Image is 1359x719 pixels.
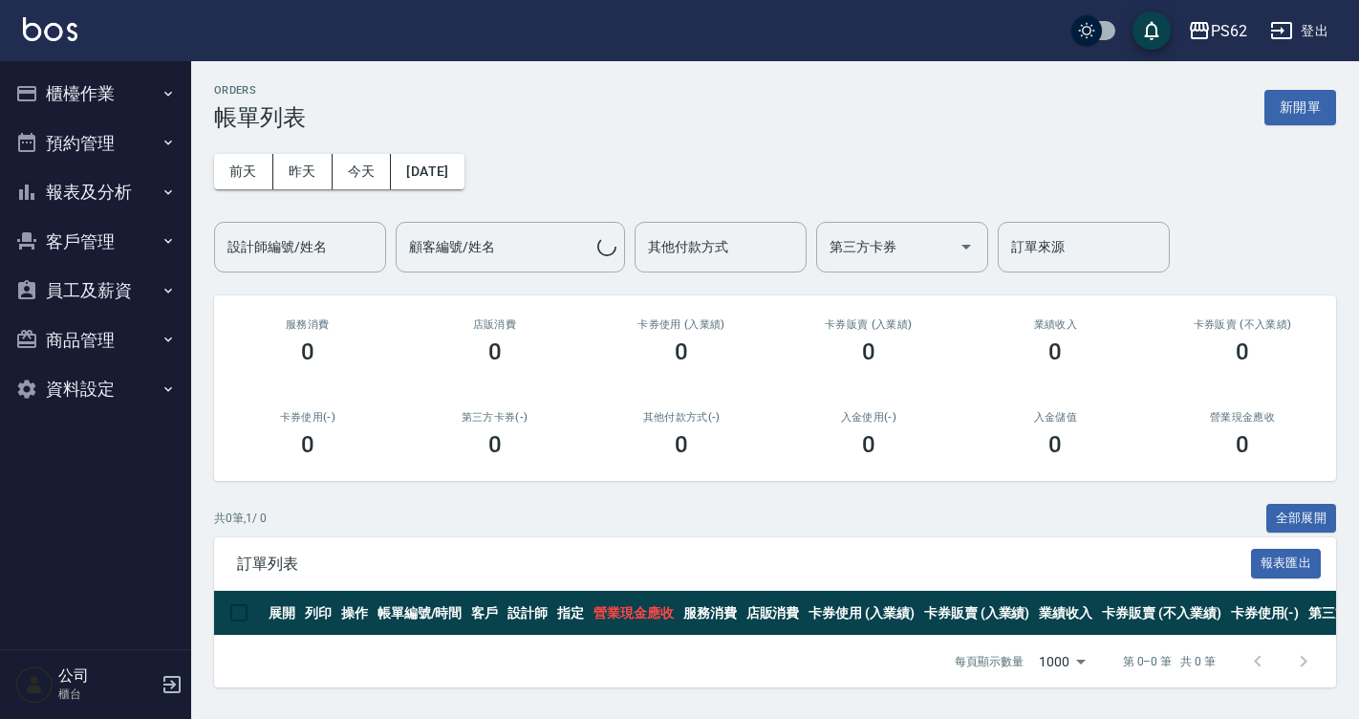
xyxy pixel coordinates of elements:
th: 服務消費 [679,591,742,636]
h2: 卡券使用 (入業績) [611,318,752,331]
h2: 營業現金應收 [1172,411,1313,424]
button: 資料設定 [8,364,183,414]
h2: 卡券使用(-) [237,411,378,424]
th: 客戶 [466,591,503,636]
h3: 帳單列表 [214,104,306,131]
h2: 入金使用(-) [798,411,939,424]
h5: 公司 [58,666,156,686]
div: PS62 [1211,19,1247,43]
h3: 0 [301,338,314,365]
h3: 0 [1048,338,1062,365]
h3: 0 [1048,431,1062,458]
h2: 第三方卡券(-) [424,411,566,424]
th: 設計師 [503,591,552,636]
h3: 服務消費 [237,318,378,331]
h2: 入金儲值 [985,411,1127,424]
h2: 卡券販賣 (不入業績) [1172,318,1313,331]
h3: 0 [675,338,688,365]
button: [DATE] [391,154,464,189]
button: 員工及薪資 [8,266,183,316]
button: 昨天 [273,154,333,189]
span: 訂單列表 [237,555,1251,574]
a: 新開單 [1264,98,1336,116]
th: 指定 [552,591,589,636]
th: 卡券販賣 (不入業績) [1097,591,1225,636]
h3: 0 [1236,431,1249,458]
img: Person [15,665,54,704]
th: 營業現金應收 [589,591,679,636]
th: 列印 [300,591,336,636]
button: Open [951,231,981,262]
h3: 0 [862,431,875,458]
th: 卡券販賣 (入業績) [919,591,1035,636]
p: 每頁顯示數量 [955,653,1024,670]
button: 商品管理 [8,316,183,365]
h2: 店販消費 [424,318,566,331]
th: 店販消費 [742,591,805,636]
button: 櫃檯作業 [8,69,183,119]
button: save [1132,11,1171,50]
h2: 業績收入 [985,318,1127,331]
h2: ORDERS [214,84,306,97]
button: 客戶管理 [8,217,183,267]
h2: 卡券販賣 (入業績) [798,318,939,331]
th: 卡券使用 (入業績) [804,591,919,636]
a: 報表匯出 [1251,554,1322,572]
th: 卡券使用(-) [1226,591,1305,636]
button: 今天 [333,154,392,189]
h3: 0 [862,338,875,365]
button: 報表匯出 [1251,549,1322,578]
p: 共 0 筆, 1 / 0 [214,510,267,527]
img: Logo [23,17,77,41]
h2: 其他付款方式(-) [611,411,752,424]
th: 展開 [264,591,300,636]
div: 1000 [1031,636,1092,687]
button: 前天 [214,154,273,189]
p: 第 0–0 筆 共 0 筆 [1123,653,1216,670]
button: PS62 [1180,11,1255,51]
th: 帳單編號/時間 [373,591,467,636]
th: 業績收入 [1034,591,1097,636]
h3: 0 [675,431,688,458]
th: 操作 [336,591,373,636]
h3: 0 [488,431,502,458]
h3: 0 [488,338,502,365]
p: 櫃台 [58,686,156,703]
button: 預約管理 [8,119,183,168]
button: 登出 [1262,13,1336,49]
h3: 0 [1236,338,1249,365]
button: 報表及分析 [8,167,183,217]
h3: 0 [301,431,314,458]
button: 新開單 [1264,90,1336,125]
button: 全部展開 [1266,504,1337,534]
